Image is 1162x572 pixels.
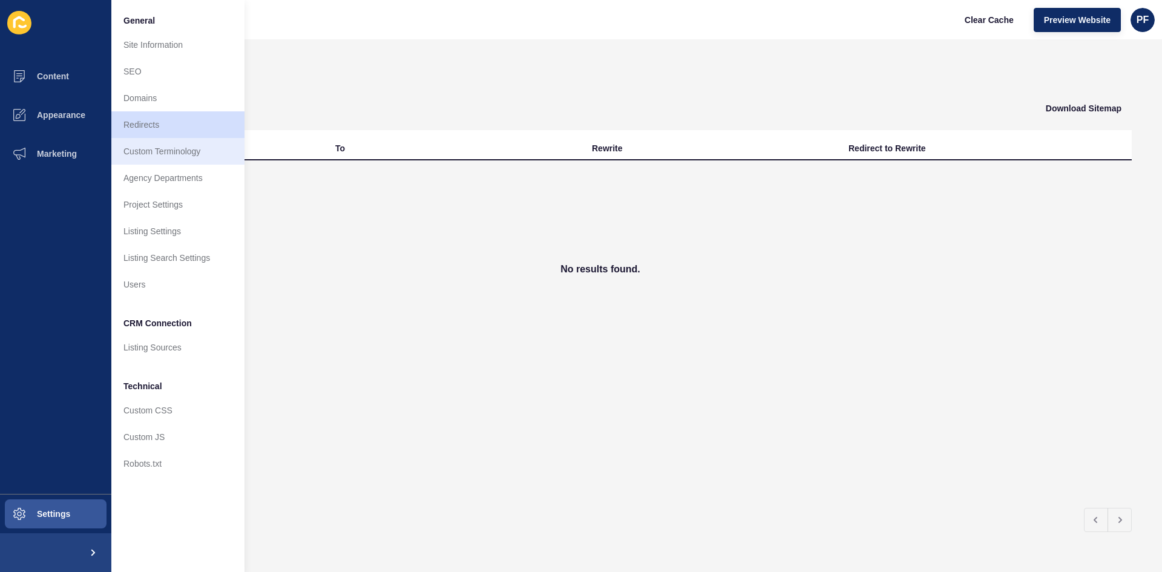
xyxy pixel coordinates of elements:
span: CRM Connection [123,317,192,329]
span: Download Sitemap [1046,102,1121,114]
a: Robots.txt [111,450,245,477]
a: Project Settings [111,191,245,218]
a: Custom Terminology [111,138,245,165]
a: Listing Sources [111,334,245,361]
span: PF [1137,14,1149,26]
a: Site Information [111,31,245,58]
button: Download Sitemap [1036,96,1132,120]
a: SEO [111,58,245,85]
h1: Redirects [69,70,1132,87]
a: Users [111,271,245,298]
a: Agency Departments [111,165,245,191]
div: No results found. [69,160,1132,378]
a: Listing Settings [111,218,245,245]
div: Rewrite [592,142,623,154]
a: Custom CSS [111,397,245,424]
div: To [335,142,345,154]
div: Redirect to Rewrite [849,142,926,154]
span: Preview Website [1044,14,1111,26]
a: Redirects [111,111,245,138]
button: Preview Website [1034,8,1121,32]
a: Domains [111,85,245,111]
span: General [123,15,155,27]
a: Listing Search Settings [111,245,245,271]
button: Clear Cache [954,8,1024,32]
span: Technical [123,380,162,392]
a: Custom JS [111,424,245,450]
span: Clear Cache [965,14,1014,26]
